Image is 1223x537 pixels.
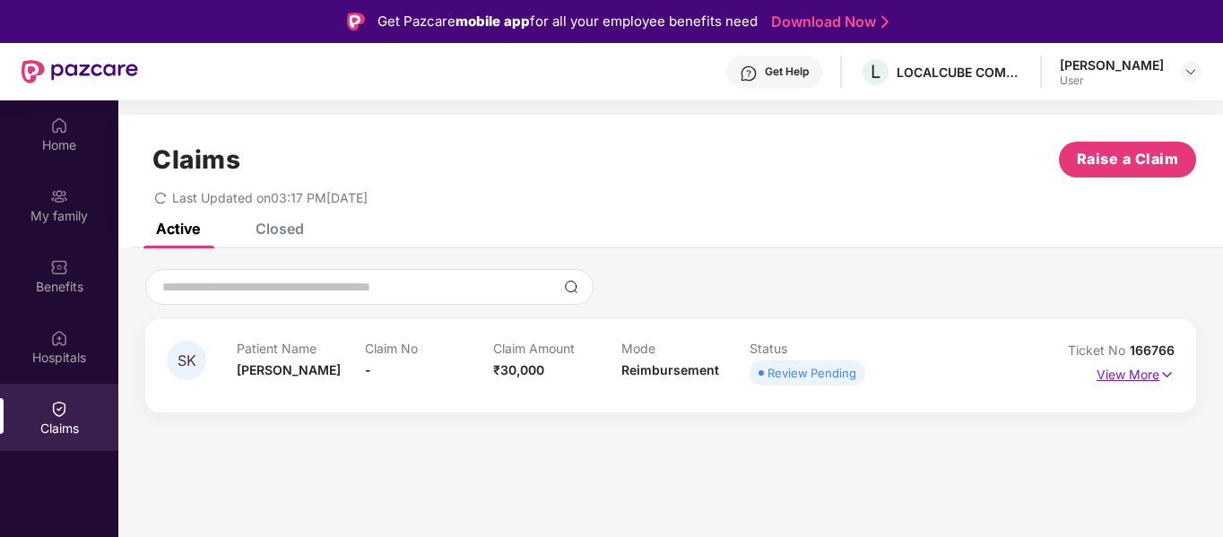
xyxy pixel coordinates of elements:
[50,258,68,276] img: svg+xml;base64,PHN2ZyBpZD0iQmVuZWZpdHMiIHhtbG5zPSJodHRwOi8vd3d3LnczLm9yZy8yMDAwL3N2ZyIgd2lkdGg9Ij...
[750,341,878,356] p: Status
[154,190,167,205] span: redo
[1068,342,1130,358] span: Ticket No
[256,220,304,238] div: Closed
[172,190,368,205] span: Last Updated on 03:17 PM[DATE]
[1184,65,1198,79] img: svg+xml;base64,PHN2ZyBpZD0iRHJvcGRvd24tMzJ4MzIiIHhtbG5zPSJodHRwOi8vd3d3LnczLm9yZy8yMDAwL3N2ZyIgd2...
[1097,360,1175,385] p: View More
[493,362,544,377] span: ₹30,000
[564,280,578,294] img: svg+xml;base64,PHN2ZyBpZD0iU2VhcmNoLTMyeDMyIiB4bWxucz0iaHR0cDovL3d3dy53My5vcmcvMjAwMC9zdmciIHdpZH...
[237,362,341,377] span: [PERSON_NAME]
[771,13,883,31] a: Download Now
[50,117,68,134] img: svg+xml;base64,PHN2ZyBpZD0iSG9tZSIgeG1sbnM9Imh0dHA6Ly93d3cudzMub3JnLzIwMDAvc3ZnIiB3aWR0aD0iMjAiIG...
[50,187,68,205] img: svg+xml;base64,PHN2ZyB3aWR0aD0iMjAiIGhlaWdodD0iMjAiIHZpZXdCb3g9IjAgMCAyMCAyMCIgZmlsbD0ibm9uZSIgeG...
[871,61,880,82] span: L
[365,341,493,356] p: Claim No
[621,362,719,377] span: Reimbursement
[740,65,758,82] img: svg+xml;base64,PHN2ZyBpZD0iSGVscC0zMngzMiIgeG1sbnM9Imh0dHA6Ly93d3cudzMub3JnLzIwMDAvc3ZnIiB3aWR0aD...
[1060,74,1164,88] div: User
[1060,56,1164,74] div: [PERSON_NAME]
[1059,142,1196,178] button: Raise a Claim
[1159,365,1175,385] img: svg+xml;base64,PHN2ZyB4bWxucz0iaHR0cDovL3d3dy53My5vcmcvMjAwMC9zdmciIHdpZHRoPSIxNyIgaGVpZ2h0PSIxNy...
[365,362,371,377] span: -
[1077,148,1179,170] span: Raise a Claim
[178,353,196,368] span: SK
[765,65,809,79] div: Get Help
[881,13,889,31] img: Stroke
[455,13,530,30] strong: mobile app
[347,13,365,30] img: Logo
[22,60,138,83] img: New Pazcare Logo
[237,341,365,356] p: Patient Name
[621,341,750,356] p: Mode
[152,144,240,175] h1: Claims
[897,64,1022,81] div: LOCALCUBE COMMERCE PRIVATE LIMITED
[768,364,856,382] div: Review Pending
[50,400,68,418] img: svg+xml;base64,PHN2ZyBpZD0iQ2xhaW0iIHhtbG5zPSJodHRwOi8vd3d3LnczLm9yZy8yMDAwL3N2ZyIgd2lkdGg9IjIwIi...
[1130,342,1175,358] span: 166766
[377,11,758,32] div: Get Pazcare for all your employee benefits need
[493,341,621,356] p: Claim Amount
[50,329,68,347] img: svg+xml;base64,PHN2ZyBpZD0iSG9zcGl0YWxzIiB4bWxucz0iaHR0cDovL3d3dy53My5vcmcvMjAwMC9zdmciIHdpZHRoPS...
[156,220,200,238] div: Active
